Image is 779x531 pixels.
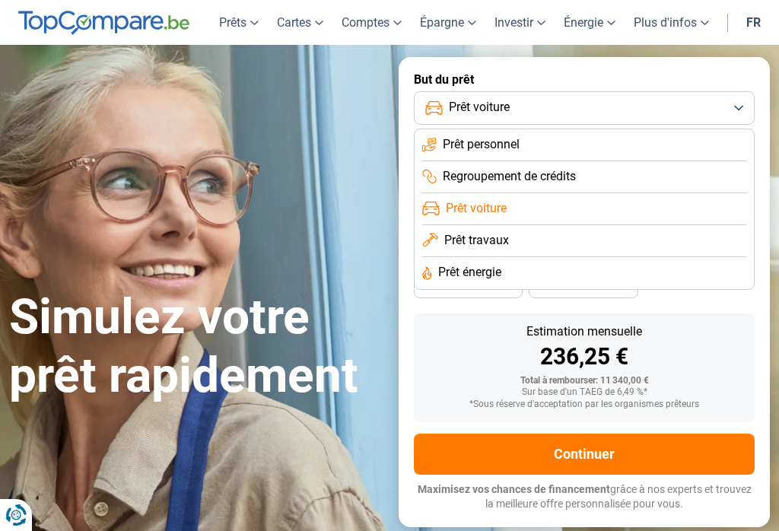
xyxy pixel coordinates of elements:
span: Prêt travaux [444,232,509,249]
button: Continuer [414,434,755,475]
span: 24 mois [567,282,600,291]
h1: Simulez votre prêt rapidement [9,288,380,405]
p: grâce à nos experts et trouvez la meilleure offre personnalisée pour vous. [414,482,755,512]
div: Sur base d'un TAEG de 6,49 %* [426,387,742,398]
label: But du prêt [414,72,755,87]
div: Estimation mensuelle [426,326,742,338]
span: Prêt voiture [449,99,510,116]
span: Prêt personnel [443,136,520,153]
span: Prêt voiture [446,200,507,217]
div: *Sous réserve d'acceptation par les organismes prêteurs [426,399,742,410]
img: TopCompare [18,11,189,35]
span: Maximisez vos chances de financement [418,483,610,495]
div: 236,25 € [426,345,742,368]
span: 30 mois [452,282,485,291]
span: Prêt énergie [438,264,501,281]
button: Prêt voiture [414,91,755,125]
div: Total à rembourser: 11 340,00 € [426,376,742,386]
span: Regroupement de crédits [443,168,576,185]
